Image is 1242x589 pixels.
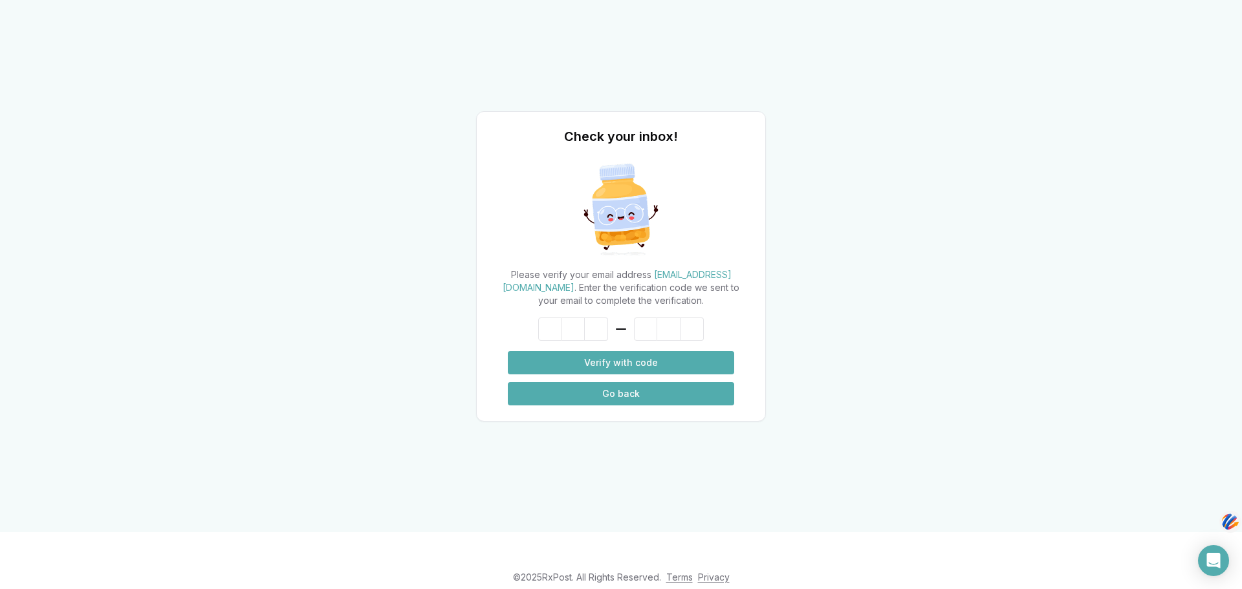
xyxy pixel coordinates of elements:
[1198,545,1229,576] div: Open Intercom Messenger
[572,161,670,258] img: Excited Pill Bottle
[508,351,734,374] button: Verify with code
[698,572,730,583] a: Privacy
[564,127,678,145] h1: Check your inbox!
[492,268,750,307] div: Please verify your email address . Enter the verification code we sent to your email to complete ...
[503,269,732,293] span: [EMAIL_ADDRESS][DOMAIN_NAME]
[508,382,734,405] button: Go back
[666,572,693,583] a: Terms
[1219,510,1241,534] img: svg+xml;base64,PHN2ZyB3aWR0aD0iNDQiIGhlaWdodD0iNDQiIHZpZXdCb3g9IjAgMCA0NCA0NCIgZmlsbD0ibm9uZSIgeG...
